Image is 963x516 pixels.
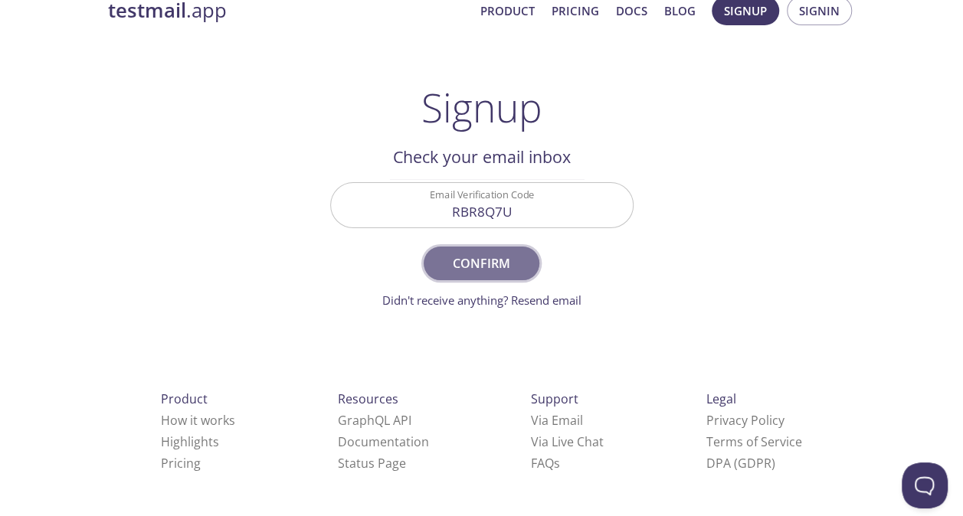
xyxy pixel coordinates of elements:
[706,412,784,429] a: Privacy Policy
[161,412,235,429] a: How it works
[424,247,539,280] button: Confirm
[616,1,647,21] a: Docs
[706,433,802,450] a: Terms of Service
[531,390,578,407] span: Support
[441,253,522,274] span: Confirm
[338,455,406,472] a: Status Page
[161,433,219,450] a: Highlights
[724,1,767,21] span: Signup
[338,412,411,429] a: GraphQL API
[531,433,604,450] a: Via Live Chat
[421,84,542,130] h1: Signup
[382,292,581,308] a: Didn't receive anything? Resend email
[161,390,208,407] span: Product
[531,412,583,429] a: Via Email
[799,1,840,21] span: Signin
[706,390,736,407] span: Legal
[552,1,599,21] a: Pricing
[706,455,775,472] a: DPA (GDPR)
[330,144,634,170] h2: Check your email inbox
[664,1,696,21] a: Blog
[161,455,201,472] a: Pricing
[531,455,560,472] a: FAQ
[554,455,560,472] span: s
[902,462,948,508] iframe: Help Scout Beacon - Open
[480,1,535,21] a: Product
[338,390,398,407] span: Resources
[338,433,429,450] a: Documentation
